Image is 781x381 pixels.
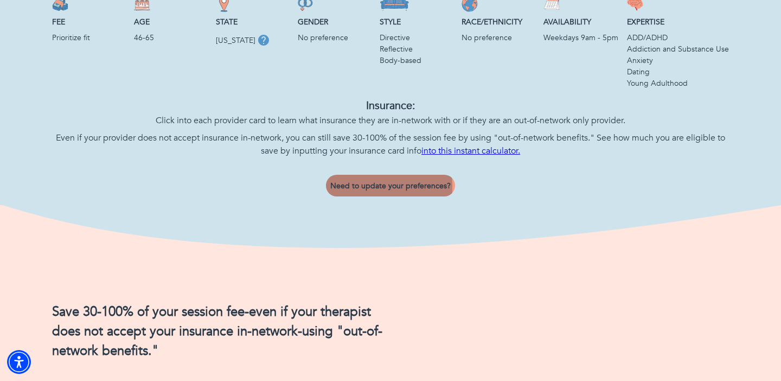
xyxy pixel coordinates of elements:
[52,98,729,114] p: Insurance:
[216,16,289,28] p: State
[7,350,31,374] div: Accessibility Menu
[326,175,455,196] button: Need to update your preferences?
[330,181,451,191] span: Need to update your preferences?
[380,55,453,66] p: Body-based
[462,16,535,28] p: Race/Ethnicity
[380,43,453,55] p: Reflective
[134,16,207,28] p: Age
[627,78,729,89] p: Young Adulthood
[462,32,535,43] p: No preference
[298,32,371,43] p: No preference
[543,16,618,28] p: Availability
[52,114,729,127] p: Click into each provider card to learn what insurance they are in-network with or if they are an ...
[627,66,729,78] p: Dating
[627,55,729,66] p: Anxiety
[627,32,729,43] p: ADD/ADHD
[216,35,255,46] p: [US_STATE]
[298,16,371,28] p: Gender
[543,32,618,43] p: Weekdays 9am - 5pm
[52,302,384,361] h2: Save 30-100% of your session fee-even if your therapist does not accept your insurance in-network...
[627,43,729,55] p: Addiction and Substance Use
[380,16,453,28] p: Style
[627,16,729,28] p: Expertise
[52,16,125,28] p: Fee
[255,32,272,48] button: tooltip
[52,32,125,43] p: Prioritize fit
[421,145,520,157] a: into this instant calculator.
[52,131,729,157] p: Even if your provider does not accept insurance in-network, you can still save 30-100% of the ses...
[134,32,207,43] p: 46-65
[380,32,453,43] p: Directive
